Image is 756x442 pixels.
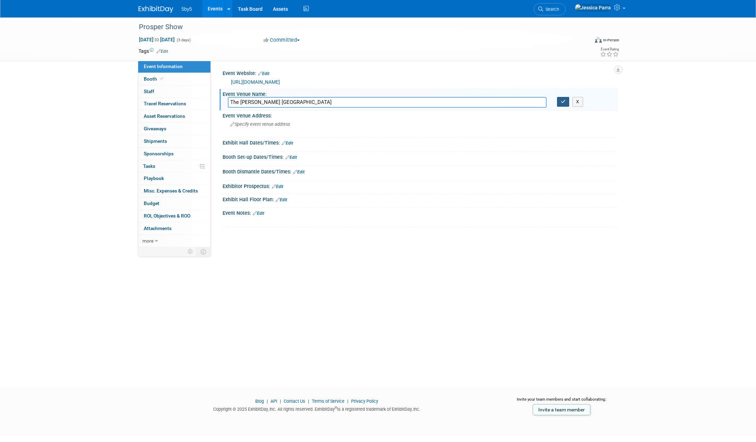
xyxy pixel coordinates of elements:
[138,110,210,122] a: Asset Reservations
[534,3,566,15] a: Search
[278,399,283,404] span: |
[138,123,210,135] a: Giveaways
[138,185,210,197] a: Misc. Expenses & Credits
[196,247,210,256] td: Toggle Event Tabs
[144,101,186,106] span: Travel Reservations
[261,36,302,44] button: Committed
[258,71,269,76] a: Edit
[184,247,197,256] td: Personalize Event Tab Strip
[144,151,174,156] span: Sponsorships
[312,399,344,404] a: Terms of Service
[231,79,280,85] a: [URL][DOMAIN_NAME]
[533,404,590,415] a: Invite a team member
[306,399,311,404] span: |
[284,399,305,404] a: Contact Us
[285,155,297,160] a: Edit
[595,37,602,43] img: Format-Inperson.png
[223,181,618,190] div: Exhibitor Prospectus:
[223,166,618,175] div: Booth Dismantle Dates/Times:
[272,184,283,189] a: Edit
[138,85,210,98] a: Staff
[603,38,619,43] div: In-Person
[139,6,173,13] img: ExhibitDay
[543,7,559,12] span: Search
[144,113,185,119] span: Asset Reservations
[176,38,191,42] span: (3 days)
[138,172,210,185] a: Playbook
[144,213,190,219] span: ROI, Objectives & ROO
[223,138,618,147] div: Exhibit Hall Dates/Times:
[157,49,168,54] a: Edit
[139,36,175,43] span: [DATE] [DATE]
[223,194,618,203] div: Exhibit Hall Floor Plan:
[230,122,290,127] span: Specify event venue address
[575,4,611,11] img: Jessica Parra
[600,48,619,51] div: Event Rating
[223,110,618,119] div: Event Venue Address:
[136,21,579,33] div: Prosper Show
[276,197,287,202] a: Edit
[144,175,164,181] span: Playbook
[265,399,269,404] span: |
[138,197,210,210] a: Budget
[138,148,210,160] a: Sponsorships
[253,211,264,216] a: Edit
[144,188,198,194] span: Misc. Expenses & Credits
[138,235,210,247] a: more
[142,238,153,244] span: more
[572,97,583,107] button: X
[282,141,293,146] a: Edit
[506,396,618,407] div: Invite your team members and start collaborating:
[144,76,165,82] span: Booth
[351,399,378,404] a: Privacy Policy
[346,399,350,404] span: |
[138,60,210,73] a: Event Information
[144,200,159,206] span: Budget
[223,152,618,161] div: Booth Set-up Dates/Times:
[144,226,172,231] span: Attachments
[143,163,155,169] span: Tasks
[144,89,154,94] span: Staff
[335,406,337,410] sup: ®
[138,222,210,235] a: Attachments
[223,89,618,98] div: Event Venue Name:
[548,36,620,47] div: Event Format
[139,404,496,412] div: Copyright © 2025 ExhibitDay, Inc. All rights reserved. ExhibitDay is a registered trademark of Ex...
[138,98,210,110] a: Travel Reservations
[138,210,210,222] a: ROI, Objectives & ROO
[144,64,183,69] span: Event Information
[144,138,167,144] span: Shipments
[271,399,277,404] a: API
[153,37,160,42] span: to
[293,170,305,174] a: Edit
[138,160,210,172] a: Tasks
[144,126,166,131] span: Giveaways
[255,399,264,404] a: Blog
[223,68,618,77] div: Event Website:
[138,73,210,85] a: Booth
[138,135,210,147] a: Shipments
[160,77,164,81] i: Booth reservation complete
[182,6,192,12] span: 5by5
[223,208,618,217] div: Event Notes:
[139,48,168,55] td: Tags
